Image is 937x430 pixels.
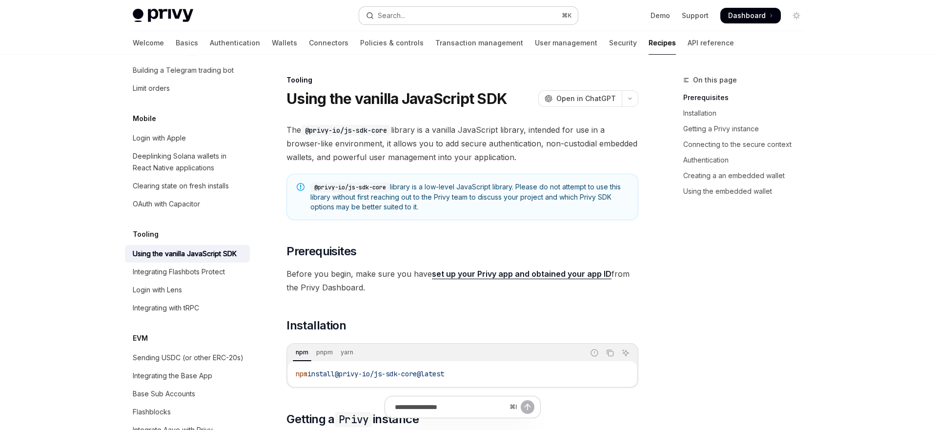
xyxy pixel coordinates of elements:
a: Getting a Privy instance [683,121,812,137]
a: Integrating Flashbots Protect [125,263,250,281]
a: Authentication [210,31,260,55]
div: Base Sub Accounts [133,388,195,400]
a: Integrating the Base App [125,367,250,385]
span: library is a low-level JavaScript library. Please do not attempt to use this library without firs... [310,182,628,212]
a: Recipes [649,31,676,55]
button: Send message [521,400,534,414]
span: Dashboard [728,11,766,20]
span: Installation [286,318,346,333]
h5: Tooling [133,228,159,240]
div: Sending USDC (or other ERC-20s) [133,352,244,364]
svg: Note [297,183,305,191]
span: Prerequisites [286,244,356,259]
a: Creating a an embedded wallet [683,168,812,184]
div: Building a Telegram trading bot [133,64,234,76]
a: Integrating with tRPC [125,299,250,317]
span: Open in ChatGPT [556,94,616,103]
a: Base Sub Accounts [125,385,250,403]
span: npm [296,369,307,378]
div: npm [293,347,311,358]
a: Using the embedded wallet [683,184,812,199]
button: Toggle dark mode [789,8,804,23]
a: Authentication [683,152,812,168]
span: install [307,369,335,378]
img: light logo [133,9,193,22]
div: Flashblocks [133,406,171,418]
div: Tooling [286,75,638,85]
a: Building a Telegram trading bot [125,61,250,79]
code: @privy-io/js-sdk-core [310,183,390,192]
h5: Mobile [133,113,156,124]
div: Search... [378,10,405,21]
a: Connecting to the secure context [683,137,812,152]
div: Clearing state on fresh installs [133,180,229,192]
a: Flashblocks [125,403,250,421]
button: Report incorrect code [588,347,601,359]
div: pnpm [313,347,336,358]
div: Login with Apple [133,132,186,144]
a: Login with Apple [125,129,250,147]
span: @privy-io/js-sdk-core@latest [335,369,444,378]
a: Security [609,31,637,55]
h1: Using the vanilla JavaScript SDK [286,90,507,107]
div: Integrating with tRPC [133,302,199,314]
a: Sending USDC (or other ERC-20s) [125,349,250,367]
div: Login with Lens [133,284,182,296]
div: Deeplinking Solana wallets in React Native applications [133,150,244,174]
span: The library is a vanilla JavaScript library, intended for use in a browser-like environment, it a... [286,123,638,164]
span: Before you begin, make sure you have from the Privy Dashboard. [286,267,638,294]
span: On this page [693,74,737,86]
a: Limit orders [125,80,250,97]
input: Ask a question... [395,396,506,418]
a: Welcome [133,31,164,55]
a: OAuth with Capacitor [125,195,250,213]
a: Transaction management [435,31,523,55]
a: Login with Lens [125,281,250,299]
a: Policies & controls [360,31,424,55]
a: Prerequisites [683,90,812,105]
div: yarn [338,347,356,358]
a: Deeplinking Solana wallets in React Native applications [125,147,250,177]
button: Copy the contents from the code block [604,347,616,359]
a: set up your Privy app and obtained your app ID [432,269,611,279]
a: Wallets [272,31,297,55]
a: Using the vanilla JavaScript SDK [125,245,250,263]
button: Open search [359,7,578,24]
a: Basics [176,31,198,55]
a: API reference [688,31,734,55]
div: Integrating the Base App [133,370,212,382]
div: Limit orders [133,82,170,94]
button: Open in ChatGPT [538,90,622,107]
button: Ask AI [619,347,632,359]
code: @privy-io/js-sdk-core [301,125,391,136]
a: Demo [651,11,670,20]
a: Clearing state on fresh installs [125,177,250,195]
h5: EVM [133,332,148,344]
div: Integrating Flashbots Protect [133,266,225,278]
div: Using the vanilla JavaScript SDK [133,248,237,260]
a: Dashboard [720,8,781,23]
a: Installation [683,105,812,121]
a: Support [682,11,709,20]
div: OAuth with Capacitor [133,198,200,210]
a: Connectors [309,31,348,55]
span: ⌘ K [562,12,572,20]
a: User management [535,31,597,55]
